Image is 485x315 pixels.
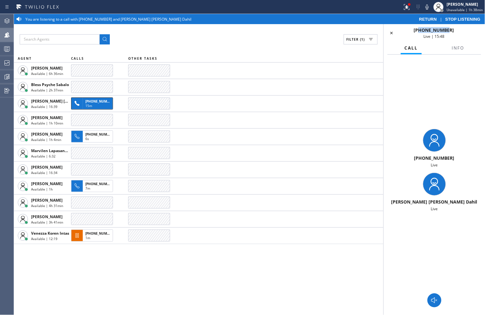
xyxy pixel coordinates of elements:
button: RETURN [416,17,440,22]
span: Available | 16:39 [31,104,57,109]
div: [PERSON_NAME] [447,2,483,7]
span: [PERSON_NAME] [31,181,63,186]
span: Unavailable | 1h 38min [447,8,483,12]
span: [PERSON_NAME] [PERSON_NAME] Dahil [31,98,106,104]
span: [PHONE_NUMBER] [85,231,114,236]
span: Available | 1h [31,187,53,191]
span: [PHONE_NUMBER] [85,182,114,186]
span: 7m [85,186,90,191]
span: Call [405,45,418,51]
span: CALLS [71,56,84,61]
span: [PHONE_NUMBER] [85,99,114,104]
button: Info [448,42,468,54]
button: STOP LISTENING [442,17,484,22]
span: Available | 4h 31min [31,204,63,208]
span: Available | 6h 36min [31,71,63,76]
span: Available | 1h 10min [31,121,63,125]
span: Available | 3h 41min [31,220,63,225]
button: Filter (1) [344,34,378,44]
span: Available | 1h 4min [31,137,61,142]
span: Bless Psyche Sabalo [31,82,69,87]
button: Monitor Call [428,293,442,307]
span: Available | 2h 37min [31,88,63,92]
span: Marvilen Lapasanda [31,148,70,153]
span: [PERSON_NAME] [31,164,63,170]
span: Available | 12:19 [31,237,57,241]
span: [PERSON_NAME] [31,131,63,137]
button: [PHONE_NUMBER]1m [71,228,115,244]
button: Mute [423,3,432,11]
span: 6s [85,137,89,141]
div: [PERSON_NAME] [PERSON_NAME] Dahil [386,199,482,205]
button: [PHONE_NUMBER]7m [71,178,115,194]
span: OTHER TASKS [128,56,157,61]
span: STOP LISTENING [445,17,481,22]
button: [PHONE_NUMBER]15m [71,96,115,111]
span: [PERSON_NAME] [31,115,63,120]
span: Live [431,162,438,168]
span: Live [431,206,438,211]
span: [PERSON_NAME] [31,214,63,219]
div: | [416,17,484,22]
span: 1m [85,236,90,240]
span: Available | 16:34 [31,171,57,175]
span: [PERSON_NAME] [31,65,63,71]
span: [PHONE_NUMBER] [414,27,454,33]
span: Filter (1) [347,37,365,42]
button: Call [401,42,422,54]
span: Info [452,45,464,51]
span: Venezza Koren Intas [31,231,69,236]
span: RETURN [419,17,437,22]
span: [PHONE_NUMBER] [85,132,114,137]
span: 15m [85,104,92,108]
span: [PERSON_NAME] [31,198,63,203]
button: [PHONE_NUMBER]6s [71,129,115,144]
span: You are listening to a call with [PHONE_NUMBER] and [PERSON_NAME] [PERSON_NAME] Dahil [25,17,191,22]
span: Live | 15:48 [424,34,445,39]
span: AGENT [18,56,32,61]
input: Search Agents [20,34,100,44]
span: Available | 6:32 [31,154,56,158]
span: [PHONE_NUMBER] [414,155,455,161]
